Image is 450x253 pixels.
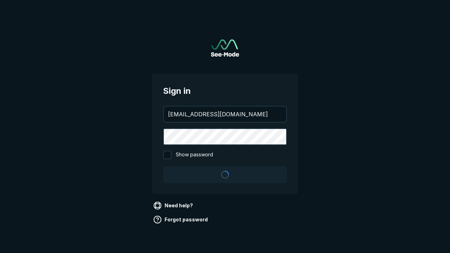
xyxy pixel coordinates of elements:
span: Show password [176,151,213,159]
span: Sign in [163,85,287,97]
a: Forgot password [152,214,211,225]
a: Go to sign in [211,39,239,57]
img: See-Mode Logo [211,39,239,57]
a: Need help? [152,200,196,211]
input: your@email.com [164,106,286,122]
